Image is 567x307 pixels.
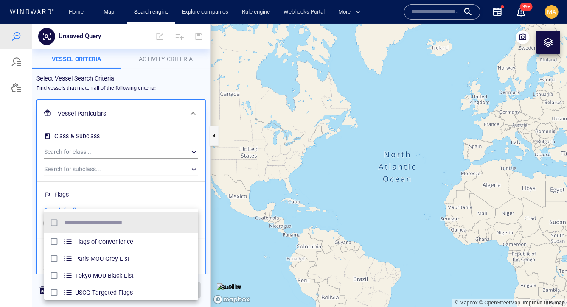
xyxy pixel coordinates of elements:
button: Home [63,5,90,20]
span: 99+ [520,3,533,11]
a: Home [66,5,87,20]
div: Notification center [516,7,526,17]
span: MA [547,8,556,15]
iframe: Chat [531,269,561,301]
span: Flags of Convenience [75,213,195,223]
button: 99+ [516,7,526,17]
button: MA [543,3,560,20]
span: More [338,7,361,17]
button: More [335,5,368,20]
button: Map [97,5,124,20]
span: Tokyo MOU Black List [75,247,195,257]
span: Paris MOU Grey List [75,230,195,240]
a: Webhooks Portal [280,5,328,20]
a: Search engine [131,5,172,20]
a: Rule engine [239,5,273,20]
a: Explore companies [179,5,232,20]
span: USCG Targeted Flags [75,264,195,274]
a: Map [100,5,121,20]
a: 99+ [514,5,528,19]
div: grid [44,209,198,273]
